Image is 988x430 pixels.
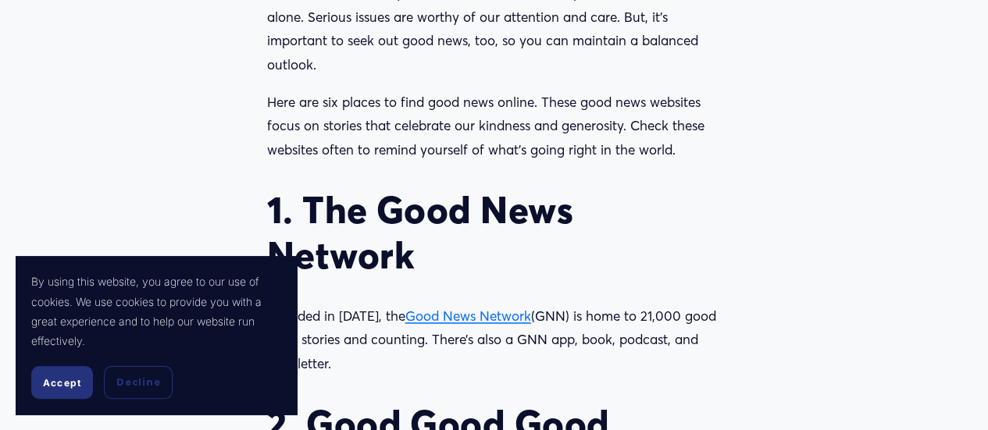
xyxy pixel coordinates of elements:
[31,366,93,399] button: Accept
[267,91,722,162] p: Here are six places to find good news online. These good news websites focus on stories that cele...
[43,377,81,389] span: Accept
[267,188,722,276] h2: 1. The Good News Network
[116,375,160,389] span: Decline
[405,307,531,323] a: Good News Network
[104,366,173,399] button: Decline
[16,256,297,414] section: Cookie banner
[31,272,281,350] p: By using this website, you agree to our use of cookies. We use cookies to provide you with a grea...
[267,304,722,375] p: Founded in [DATE], the (GNN) is home to 21,000 good news stories and counting. There’s also a GNN...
